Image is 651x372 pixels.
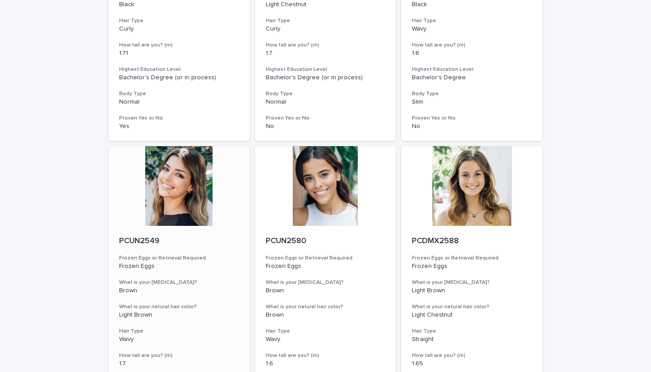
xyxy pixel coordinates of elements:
p: Brown [266,311,386,319]
p: 1.7 [119,360,239,368]
p: Frozen Eggs [119,263,239,270]
h3: Body Type [266,90,386,97]
h3: What is your natural hair color? [119,303,239,310]
h3: Hair Type [412,17,532,24]
h3: How tall are you? (m) [412,42,532,49]
p: Light Chestnut [412,311,532,319]
h3: Frozen Eggs or Retrieval Required [266,255,386,262]
h3: Proven Yes or No [412,115,532,122]
p: Light Brown [412,287,532,294]
h3: How tall are you? (m) [266,352,386,359]
p: Straight [412,336,532,343]
p: Normal [119,98,239,106]
h3: What is your [MEDICAL_DATA]? [119,279,239,286]
p: 1.7 [266,50,386,57]
h3: Hair Type [119,17,239,24]
h3: Highest Education Level [412,66,532,73]
h3: Proven Yes or No [266,115,386,122]
p: Wavy [266,336,386,343]
h3: How tall are you? (m) [119,42,239,49]
h3: Highest Education Level [266,66,386,73]
h3: How tall are you? (m) [266,42,386,49]
p: Brown [266,287,386,294]
p: No [266,123,386,130]
h3: What is your [MEDICAL_DATA]? [412,279,532,286]
p: 1.65 [412,360,532,368]
h3: Hair Type [412,328,532,335]
p: Frozen Eggs [266,263,386,270]
p: Light Brown [119,311,239,319]
p: PCUN2549 [119,236,239,246]
p: Brown [119,287,239,294]
h3: Highest Education Level [119,66,239,73]
h3: What is your natural hair color? [412,303,532,310]
p: Bachelor's Degree (or in process) [266,74,386,81]
p: 1.6 [266,360,386,368]
h3: Proven Yes or No [119,115,239,122]
p: Yes [119,123,239,130]
p: Slim [412,98,532,106]
p: Wavy [119,336,239,343]
p: PCUN2580 [266,236,386,246]
p: Light Chestnut [266,1,386,8]
p: Curly [119,25,239,33]
p: Frozen Eggs [412,263,532,270]
h3: Hair Type [266,17,386,24]
h3: Hair Type [266,328,386,335]
h3: Body Type [412,90,532,97]
p: Wavy [412,25,532,33]
p: PCDMX2588 [412,236,532,246]
h3: What is your [MEDICAL_DATA]? [266,279,386,286]
h3: Hair Type [119,328,239,335]
p: 1.71 [119,50,239,57]
p: No [412,123,532,130]
h3: Body Type [119,90,239,97]
p: Black [412,1,532,8]
p: Normal [266,98,386,106]
p: Bachelor's Degree (or in process) [119,74,239,81]
h3: What is your natural hair color? [266,303,386,310]
h3: Frozen Eggs or Retrieval Required [412,255,532,262]
p: Bachelor's Degree [412,74,532,81]
h3: Frozen Eggs or Retrieval Required [119,255,239,262]
p: Curly [266,25,386,33]
h3: How tall are you? (m) [119,352,239,359]
p: 1.6 [412,50,532,57]
h3: How tall are you? (m) [412,352,532,359]
p: Black [119,1,239,8]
